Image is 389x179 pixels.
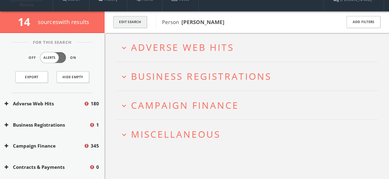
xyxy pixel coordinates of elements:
[18,14,35,29] span: 14
[120,71,378,81] button: expand_moreBusiness Registrations
[120,100,378,110] button: expand_moreCampaign Finance
[5,121,89,128] button: Business Registrations
[347,16,380,28] button: Add Filters
[38,18,89,26] span: source s with results
[29,55,36,60] span: Off
[113,16,147,28] button: Edit Search
[5,142,84,149] button: Campaign Finance
[91,142,99,149] span: 345
[96,121,99,128] span: 1
[131,41,234,54] span: Adverse Web Hits
[96,164,99,171] span: 0
[120,129,378,139] button: expand_moreMiscellaneous
[131,128,220,140] span: Miscellaneous
[181,18,224,26] b: [PERSON_NAME]
[162,18,224,26] span: Person
[120,73,128,81] i: expand_more
[131,99,239,112] span: Campaign Finance
[120,131,128,139] i: expand_more
[5,164,89,171] button: Contracts & Payments
[120,42,378,52] button: expand_moreAdverse Web Hits
[91,100,99,107] span: 180
[15,71,48,83] a: Export
[70,55,76,60] span: On
[120,102,128,110] i: expand_more
[28,39,76,46] span: For This Search
[5,100,84,107] button: Adverse Web Hits
[120,44,128,52] i: expand_more
[131,70,272,83] span: Business Registrations
[57,71,89,83] button: Hide Empty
